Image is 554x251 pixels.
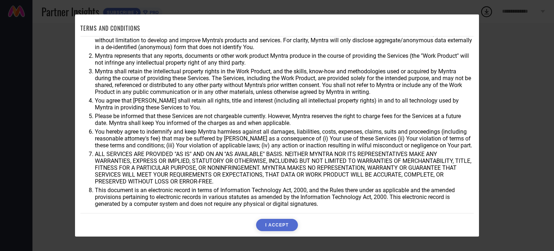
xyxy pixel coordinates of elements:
[95,97,474,111] li: You agree that [PERSON_NAME] shall retain all rights, title and interest (including all intellect...
[95,52,474,66] li: Myntra represents that any reports, documents or other work product Myntra produce in the course ...
[95,151,474,185] li: ALL SERVICES ARE PROVIDED "AS IS" AND ON AN "AS AVAILABLE" BASIS. NEITHER MYNTRA NOR ITS REPRESEN...
[95,68,474,95] li: Myntra shall retain the intellectual property rights in the Work Product, and the skills, know-ho...
[80,24,140,33] h1: TERMS AND CONDITIONS
[95,187,474,207] li: This document is an electronic record in terms of Information Technology Act, 2000, and the Rules...
[95,128,474,149] li: You hereby agree to indemnify and keep Myntra harmless against all damages, liabilities, costs, e...
[256,219,298,231] button: I ACCEPT
[95,113,474,126] li: Please be informed that these Services are not chargeable currently. However, Myntra reserves the...
[95,30,474,51] li: You agree that Myntra may use aggregate and anonymized data for any business purpose during or af...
